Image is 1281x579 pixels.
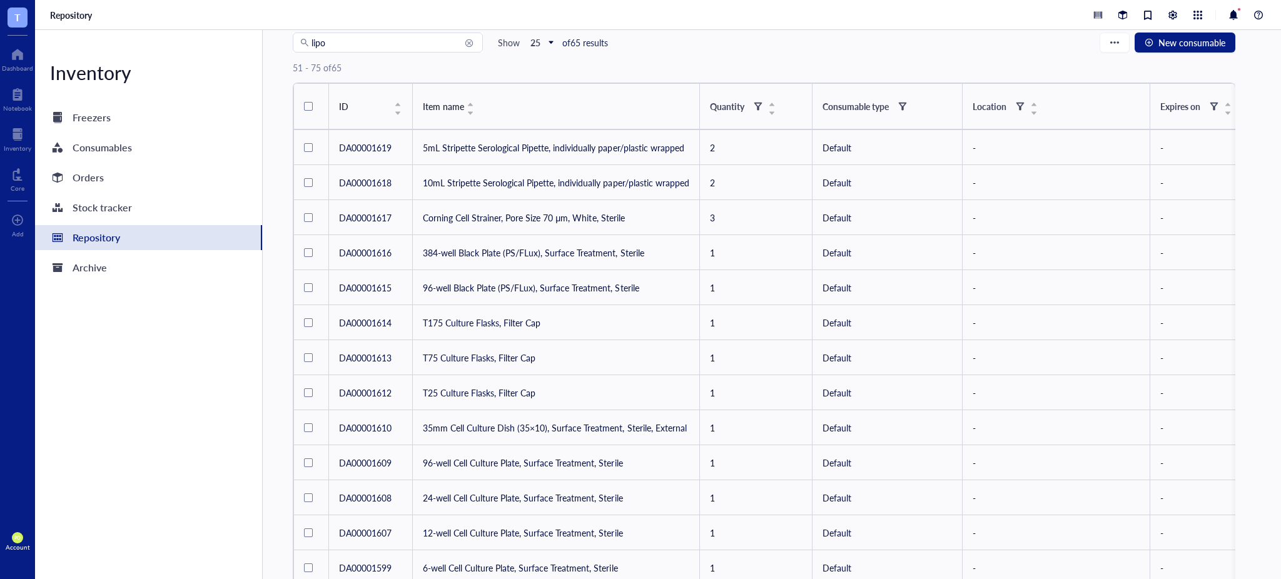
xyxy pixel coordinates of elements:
[423,99,464,113] span: Item name
[1158,38,1225,48] span: New consumable
[413,410,700,445] td: 35mm Cell Culture Dish (35×10), Surface Treatment, Sterile, External
[973,526,1140,540] div: -
[973,99,1006,113] div: Location
[973,281,1140,295] div: -
[973,386,1140,400] div: -
[35,135,262,160] a: Consumables
[14,9,21,25] span: T
[35,195,262,220] a: Stock tracker
[413,235,700,270] td: 384-well Black Plate (PS/FLux), Surface Treatment, Sterile
[14,535,21,541] span: PO
[73,229,120,246] div: Repository
[329,340,413,375] td: DA00001613
[813,235,963,270] td: Default
[700,410,813,445] td: 1
[700,445,813,480] td: 1
[973,316,1140,330] div: -
[12,230,24,238] div: Add
[710,99,744,113] div: Quantity
[35,60,262,85] div: Inventory
[413,270,700,305] td: 96-well Black Plate (PS/FLux), Surface Treatment, Sterile
[973,211,1140,224] div: -
[73,109,111,126] div: Freezers
[329,480,413,515] td: DA00001608
[413,165,700,200] td: 10mL Stripette Serological Pipette, individually paper/plastic wrapped
[813,375,963,410] td: Default
[73,259,107,276] div: Archive
[413,340,700,375] td: T75 Culture Flasks, Filter Cap
[413,375,700,410] td: T25 Culture Flasks, Filter Cap
[35,255,262,280] a: Archive
[2,44,33,72] a: Dashboard
[1150,270,1263,305] td: -
[4,124,31,152] a: Inventory
[2,64,33,72] div: Dashboard
[973,561,1140,575] div: -
[11,184,24,192] div: Core
[4,144,31,152] div: Inventory
[973,246,1140,259] div: -
[813,200,963,235] td: Default
[700,480,813,515] td: 1
[1150,445,1263,480] td: -
[1160,99,1200,113] div: Expires on
[35,225,262,250] a: Repository
[973,141,1140,154] div: -
[329,130,413,165] td: DA00001619
[973,456,1140,470] div: -
[11,164,24,192] a: Core
[813,130,963,165] td: Default
[498,37,520,48] div: Show
[329,445,413,480] td: DA00001609
[1150,480,1263,515] td: -
[329,410,413,445] td: DA00001610
[700,270,813,305] td: 1
[329,515,413,550] td: DA00001607
[530,36,540,49] b: 25
[1150,305,1263,340] td: -
[1135,33,1235,53] button: New consumable
[329,305,413,340] td: DA00001614
[813,165,963,200] td: Default
[700,515,813,550] td: 1
[1150,200,1263,235] td: -
[50,9,94,21] a: Repository
[1150,410,1263,445] td: -
[973,351,1140,365] div: -
[700,375,813,410] td: 1
[413,200,700,235] td: Corning Cell Strainer, Pore Size 70 μm, White, Sterile
[1150,165,1263,200] td: -
[73,199,132,216] div: Stock tracker
[413,480,700,515] td: 24-well Cell Culture Plate, Surface Treatment, Sterile
[700,130,813,165] td: 2
[700,200,813,235] td: 3
[1150,340,1263,375] td: -
[1150,515,1263,550] td: -
[1150,130,1263,165] td: -
[1150,375,1263,410] td: -
[329,375,413,410] td: DA00001612
[329,200,413,235] td: DA00001617
[413,305,700,340] td: T175 Culture Flasks, Filter Cap
[73,169,104,186] div: Orders
[700,235,813,270] td: 1
[293,62,342,73] div: 51 - 75 of 65
[700,165,813,200] td: 2
[813,480,963,515] td: Default
[813,340,963,375] td: Default
[413,84,700,129] th: Item name
[700,305,813,340] td: 1
[813,270,963,305] td: Default
[3,84,32,112] a: Notebook
[813,515,963,550] td: Default
[413,130,700,165] td: 5mL Stripette Serological Pipette, individually paper/plastic wrapped
[413,515,700,550] td: 12-well Cell Culture Plate, Surface Treatment, Sterile
[973,176,1140,189] div: -
[813,410,963,445] td: Default
[3,104,32,112] div: Notebook
[339,99,392,113] div: ID
[329,165,413,200] td: DA00001618
[813,445,963,480] td: Default
[35,165,262,190] a: Orders
[562,37,608,48] div: of 65 results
